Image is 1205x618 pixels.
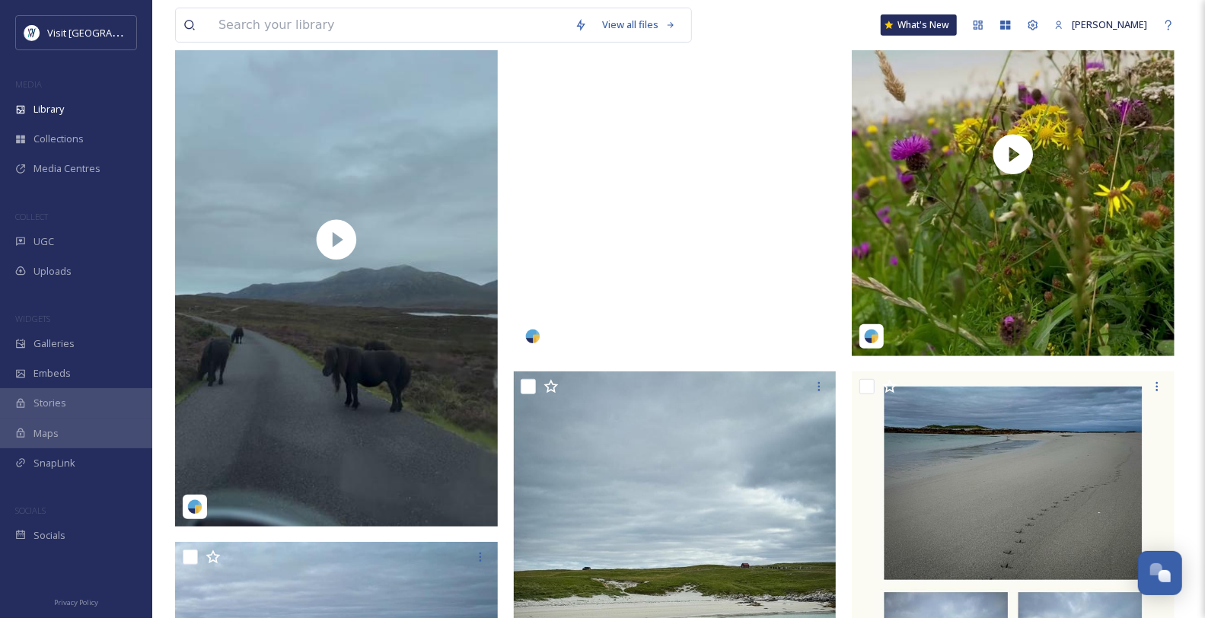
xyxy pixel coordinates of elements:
[47,25,165,40] span: Visit [GEOGRAPHIC_DATA]
[33,426,59,441] span: Maps
[33,396,66,410] span: Stories
[211,8,567,42] input: Search your library
[1072,18,1147,31] span: [PERSON_NAME]
[595,10,684,40] a: View all files
[15,211,48,222] span: COLLECT
[1047,10,1155,40] a: [PERSON_NAME]
[33,336,75,351] span: Galleries
[881,14,957,36] a: What's New
[33,528,65,543] span: Socials
[1138,551,1182,595] button: Open Chat
[187,499,202,514] img: snapsea-logo.png
[33,264,72,279] span: Uploads
[15,313,50,324] span: WIDGETS
[525,329,540,344] img: snapsea-logo.png
[54,592,98,610] a: Privacy Policy
[54,597,98,607] span: Privacy Policy
[24,25,40,40] img: Untitled%20design%20%2897%29.png
[864,329,879,344] img: snapsea-logo.png
[33,234,54,249] span: UGC
[33,102,64,116] span: Library
[33,456,75,470] span: SnapLink
[33,161,100,176] span: Media Centres
[15,78,42,90] span: MEDIA
[33,366,71,381] span: Embeds
[33,132,84,146] span: Collections
[15,505,46,516] span: SOCIALS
